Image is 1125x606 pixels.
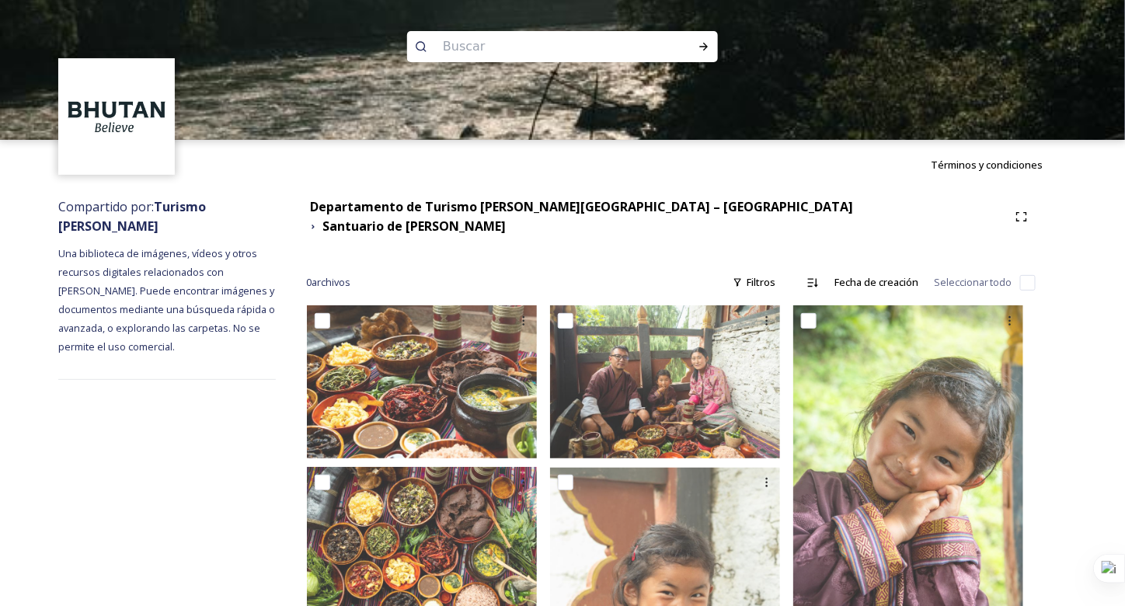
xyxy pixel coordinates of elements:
font: Seleccionar todo [934,275,1012,289]
img: Bumdeling 090723 por Amp Sripimanwat-18.jpg [550,305,780,458]
font: 0 [307,275,312,289]
img: Bumdeling 090723 por Amp Sripimanwat-13.jpg [307,305,537,458]
font: archivos [312,275,351,289]
font: Fecha de creación [834,275,918,289]
img: BT_Logo_BB_Lockup_CMYK_High%2520Res.jpg [61,61,173,173]
input: Buscar [435,30,648,64]
font: Filtros [747,275,775,289]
